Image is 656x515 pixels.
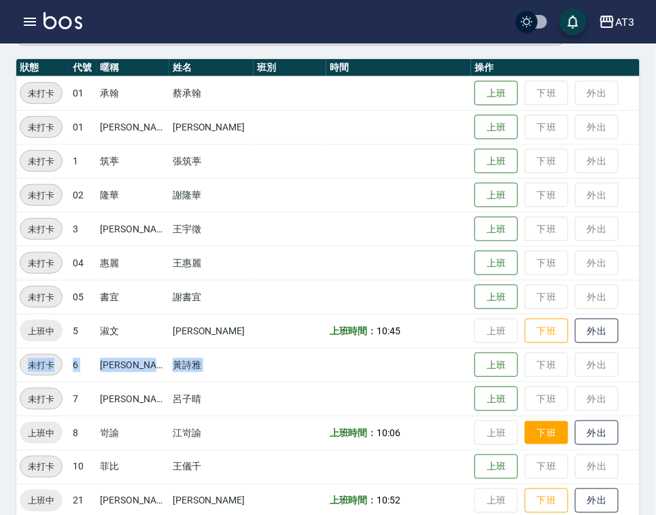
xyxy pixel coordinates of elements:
[69,348,97,382] td: 6
[254,59,326,77] th: 班別
[474,149,518,174] button: 上班
[20,324,63,338] span: 上班中
[69,280,97,314] td: 05
[20,222,62,236] span: 未打卡
[575,489,619,514] button: 外出
[20,426,63,440] span: 上班中
[525,489,568,514] button: 下班
[69,450,97,484] td: 10
[169,59,254,77] th: 姓名
[575,319,619,344] button: 外出
[20,392,62,406] span: 未打卡
[20,460,62,474] span: 未打卡
[97,144,169,178] td: 筑葶
[525,319,568,344] button: 下班
[575,421,619,446] button: 外出
[471,59,640,77] th: 操作
[97,314,169,348] td: 淑文
[474,353,518,378] button: 上班
[20,494,63,508] span: 上班中
[69,110,97,144] td: 01
[169,246,254,280] td: 王惠麗
[169,416,254,450] td: 江岢諭
[97,416,169,450] td: 岢諭
[330,495,377,506] b: 上班時間：
[69,59,97,77] th: 代號
[69,314,97,348] td: 5
[69,416,97,450] td: 8
[169,144,254,178] td: 張筑葶
[474,251,518,276] button: 上班
[474,217,518,242] button: 上班
[169,110,254,144] td: [PERSON_NAME]
[169,314,254,348] td: [PERSON_NAME]
[16,59,69,77] th: 狀態
[474,455,518,480] button: 上班
[474,387,518,412] button: 上班
[169,280,254,314] td: 謝書宜
[97,382,169,416] td: [PERSON_NAME]
[69,76,97,110] td: 01
[169,348,254,382] td: 黃詩雅
[559,8,587,35] button: save
[97,246,169,280] td: 惠麗
[69,212,97,246] td: 3
[20,358,62,372] span: 未打卡
[69,382,97,416] td: 7
[97,212,169,246] td: [PERSON_NAME]
[20,86,62,101] span: 未打卡
[20,120,62,135] span: 未打卡
[377,427,401,438] span: 10:06
[474,183,518,208] button: 上班
[20,256,62,270] span: 未打卡
[97,76,169,110] td: 承翰
[525,421,568,445] button: 下班
[377,495,401,506] span: 10:52
[97,178,169,212] td: 隆華
[330,325,377,336] b: 上班時間：
[474,81,518,106] button: 上班
[593,8,640,36] button: AT3
[69,246,97,280] td: 04
[615,14,634,31] div: AT3
[97,450,169,484] td: 菲比
[169,450,254,484] td: 王儀千
[474,115,518,140] button: 上班
[169,76,254,110] td: 蔡承翰
[169,212,254,246] td: 王宇徵
[326,59,471,77] th: 時間
[474,285,518,310] button: 上班
[97,59,169,77] th: 暱稱
[97,348,169,382] td: [PERSON_NAME]
[69,178,97,212] td: 02
[20,290,62,304] span: 未打卡
[44,12,82,29] img: Logo
[377,325,401,336] span: 10:45
[97,280,169,314] td: 書宜
[20,154,62,168] span: 未打卡
[330,427,377,438] b: 上班時間：
[169,382,254,416] td: 呂子晴
[97,110,169,144] td: [PERSON_NAME]
[69,144,97,178] td: 1
[169,178,254,212] td: 謝隆華
[20,188,62,202] span: 未打卡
